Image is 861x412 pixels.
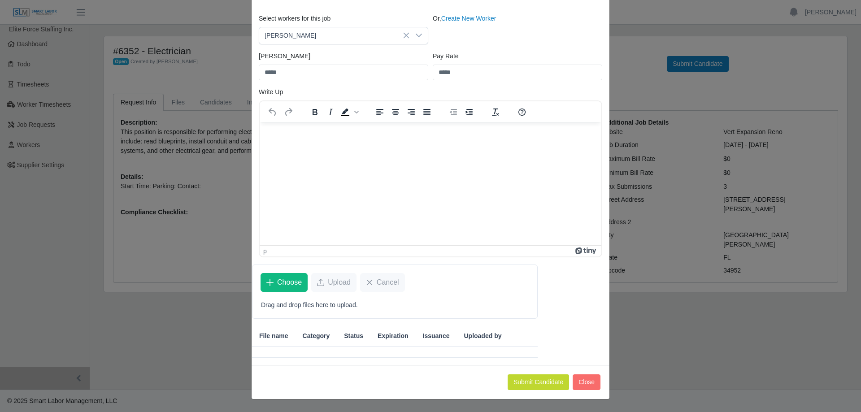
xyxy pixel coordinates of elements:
[328,277,351,288] span: Upload
[573,374,600,390] button: Close
[461,106,477,118] button: Increase indent
[575,247,598,255] a: Powered by Tiny
[419,106,435,118] button: Justify
[261,273,308,292] button: Choose
[344,331,363,341] span: Status
[377,277,399,288] span: Cancel
[388,106,403,118] button: Align center
[508,374,569,390] button: Submit Candidate
[259,52,310,61] label: [PERSON_NAME]
[307,106,322,118] button: Bold
[430,14,604,44] div: Or,
[263,247,267,255] div: p
[259,331,288,341] span: File name
[323,106,338,118] button: Italic
[378,331,408,341] span: Expiration
[281,106,296,118] button: Redo
[303,331,330,341] span: Category
[261,300,529,310] p: Drag and drop files here to upload.
[372,106,387,118] button: Align left
[514,106,530,118] button: Help
[260,122,601,245] iframe: Rich Text Area
[404,106,419,118] button: Align right
[277,277,302,288] span: Choose
[360,273,405,292] button: Cancel
[446,106,461,118] button: Decrease indent
[311,273,357,292] button: Upload
[433,52,459,61] label: Pay Rate
[464,331,501,341] span: Uploaded by
[423,331,450,341] span: Issuance
[259,27,410,44] span: Daniel Colmenares Pernia
[339,106,361,118] div: Background color Black
[259,87,283,97] label: Write Up
[265,106,280,118] button: Undo
[488,106,503,118] button: Clear formatting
